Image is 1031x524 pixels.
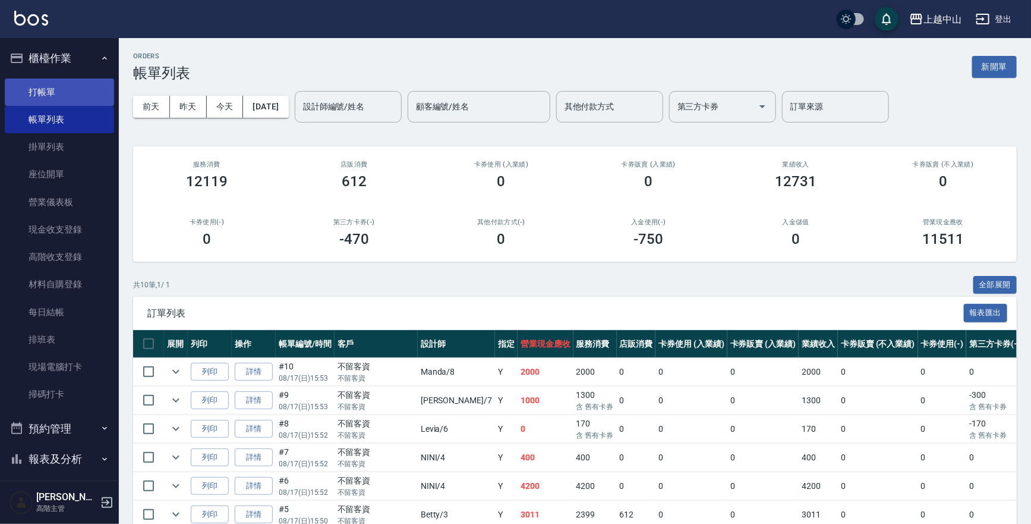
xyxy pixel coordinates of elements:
[167,363,185,381] button: expand row
[969,430,1020,441] p: 含 舊有卡券
[966,387,1023,415] td: -300
[964,304,1008,322] button: 報表匯出
[655,358,727,386] td: 0
[276,415,335,443] td: #8
[279,430,332,441] p: 08/17 (日) 15:52
[5,299,114,326] a: 每日結帳
[5,326,114,353] a: 排班表
[36,491,97,503] h5: [PERSON_NAME]
[10,491,33,514] img: Person
[655,472,727,500] td: 0
[964,307,1008,318] a: 報表匯出
[518,444,573,472] td: 400
[838,387,918,415] td: 0
[276,387,335,415] td: #9
[207,96,244,118] button: 今天
[442,218,561,226] h2: 其他付款方式(-)
[338,418,415,430] div: 不留客資
[5,381,114,408] a: 掃碼打卡
[966,330,1023,358] th: 第三方卡券(-)
[279,401,332,412] p: 08/17 (日) 15:53
[573,472,617,500] td: 4200
[966,472,1023,500] td: 0
[5,43,114,74] button: 櫃檯作業
[972,61,1017,72] a: 新開單
[418,358,495,386] td: Manda /8
[5,133,114,161] a: 掛單列表
[617,387,656,415] td: 0
[188,330,232,358] th: 列印
[875,7,898,31] button: save
[147,308,964,319] span: 訂單列表
[922,231,964,247] h3: 11511
[617,358,656,386] td: 0
[838,330,918,358] th: 卡券販賣 (不入業績)
[235,391,273,410] a: 詳情
[5,161,114,188] a: 座位開單
[573,415,617,443] td: 170
[753,97,772,116] button: Open
[969,401,1020,412] p: 含 舊有卡券
[5,475,114,506] button: 客戶管理
[518,358,573,386] td: 2000
[518,330,573,358] th: 營業現金應收
[5,271,114,298] a: 材料自購登錄
[276,472,335,500] td: #6
[167,420,185,438] button: expand row
[573,330,617,358] th: 服務消費
[799,444,838,472] td: 400
[736,161,855,168] h2: 業績收入
[232,330,276,358] th: 操作
[5,189,114,216] a: 營業儀表板
[495,358,518,386] td: Y
[133,65,190,81] h3: 帳單列表
[418,387,495,415] td: [PERSON_NAME] /7
[923,12,961,27] div: 上越中山
[918,387,967,415] td: 0
[838,358,918,386] td: 0
[655,444,727,472] td: 0
[5,216,114,243] a: 現金收支登錄
[338,503,415,516] div: 不留客資
[338,360,415,373] div: 不留客資
[518,472,573,500] td: 4200
[191,391,229,410] button: 列印
[295,218,414,226] h2: 第三方卡券(-)
[191,477,229,495] button: 列印
[418,415,495,443] td: Levia /6
[335,330,418,358] th: 客戶
[5,353,114,381] a: 現場電腦打卡
[5,413,114,444] button: 預約管理
[133,280,170,290] p: 共 10 筆, 1 / 1
[727,387,799,415] td: 0
[191,363,229,381] button: 列印
[167,391,185,409] button: expand row
[338,459,415,469] p: 不留客資
[884,218,1002,226] h2: 營業現金應收
[279,459,332,469] p: 08/17 (日) 15:52
[727,358,799,386] td: 0
[338,430,415,441] p: 不留客資
[518,387,573,415] td: 1000
[617,415,656,443] td: 0
[736,218,855,226] h2: 入金儲值
[167,477,185,495] button: expand row
[191,506,229,524] button: 列印
[617,472,656,500] td: 0
[279,373,332,384] p: 08/17 (日) 15:53
[972,56,1017,78] button: 新開單
[495,444,518,472] td: Y
[799,330,838,358] th: 業績收入
[799,387,838,415] td: 1300
[884,161,1002,168] h2: 卡券販賣 (不入業績)
[918,330,967,358] th: 卡券使用(-)
[918,415,967,443] td: 0
[634,231,664,247] h3: -750
[644,173,652,190] h3: 0
[14,11,48,26] img: Logo
[589,218,708,226] h2: 入金使用(-)
[495,387,518,415] td: Y
[235,363,273,381] a: 詳情
[338,475,415,487] div: 不留客資
[799,472,838,500] td: 4200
